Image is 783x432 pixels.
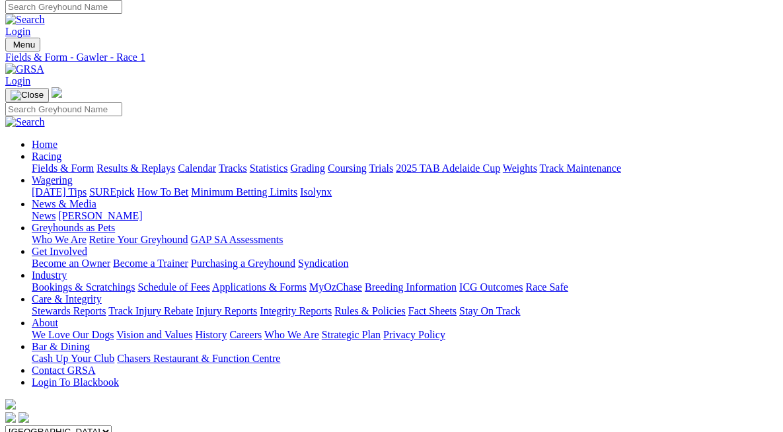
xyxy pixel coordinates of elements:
[11,90,44,100] img: Close
[540,162,621,174] a: Track Maintenance
[32,258,110,269] a: Become an Owner
[32,270,67,281] a: Industry
[5,88,49,102] button: Toggle navigation
[13,40,35,50] span: Menu
[32,234,87,245] a: Who We Are
[260,305,332,316] a: Integrity Reports
[328,162,367,174] a: Coursing
[5,26,30,37] a: Login
[309,281,362,293] a: MyOzChase
[52,87,62,98] img: logo-grsa-white.png
[264,329,319,340] a: Who We Are
[5,38,40,52] button: Toggle navigation
[32,365,95,376] a: Contact GRSA
[137,186,189,198] a: How To Bet
[525,281,568,293] a: Race Safe
[116,329,192,340] a: Vision and Values
[32,234,778,246] div: Greyhounds as Pets
[32,210,56,221] a: News
[32,162,778,174] div: Racing
[108,305,193,316] a: Track Injury Rebate
[459,305,520,316] a: Stay On Track
[137,281,209,293] a: Schedule of Fees
[32,186,778,198] div: Wagering
[196,305,257,316] a: Injury Reports
[300,186,332,198] a: Isolynx
[5,63,44,75] img: GRSA
[32,258,778,270] div: Get Involved
[298,258,348,269] a: Syndication
[89,234,188,245] a: Retire Your Greyhound
[32,353,778,365] div: Bar & Dining
[459,281,523,293] a: ICG Outcomes
[32,210,778,222] div: News & Media
[503,162,537,174] a: Weights
[32,151,61,162] a: Racing
[5,102,122,116] input: Search
[32,317,58,328] a: About
[191,234,283,245] a: GAP SA Assessments
[396,162,500,174] a: 2025 TAB Adelaide Cup
[322,329,381,340] a: Strategic Plan
[369,162,393,174] a: Trials
[32,281,778,293] div: Industry
[191,186,297,198] a: Minimum Betting Limits
[5,399,16,410] img: logo-grsa-white.png
[5,75,30,87] a: Login
[32,162,94,174] a: Fields & Form
[89,186,134,198] a: SUREpick
[32,305,778,317] div: Care & Integrity
[58,210,142,221] a: [PERSON_NAME]
[32,198,96,209] a: News & Media
[5,116,45,128] img: Search
[32,353,114,364] a: Cash Up Your Club
[32,329,778,341] div: About
[212,281,307,293] a: Applications & Forms
[5,14,45,26] img: Search
[32,246,87,257] a: Get Involved
[250,162,288,174] a: Statistics
[117,353,280,364] a: Chasers Restaurant & Function Centre
[32,281,135,293] a: Bookings & Scratchings
[32,186,87,198] a: [DATE] Tips
[96,162,175,174] a: Results & Replays
[219,162,247,174] a: Tracks
[229,329,262,340] a: Careers
[191,258,295,269] a: Purchasing a Greyhound
[195,329,227,340] a: History
[32,174,73,186] a: Wagering
[178,162,216,174] a: Calendar
[408,305,457,316] a: Fact Sheets
[32,139,57,150] a: Home
[32,305,106,316] a: Stewards Reports
[19,412,29,423] img: twitter.svg
[32,341,90,352] a: Bar & Dining
[5,52,778,63] a: Fields & Form - Gawler - Race 1
[32,329,114,340] a: We Love Our Dogs
[365,281,457,293] a: Breeding Information
[5,412,16,423] img: facebook.svg
[32,293,102,305] a: Care & Integrity
[113,258,188,269] a: Become a Trainer
[32,377,119,388] a: Login To Blackbook
[383,329,445,340] a: Privacy Policy
[32,222,115,233] a: Greyhounds as Pets
[291,162,325,174] a: Grading
[334,305,406,316] a: Rules & Policies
